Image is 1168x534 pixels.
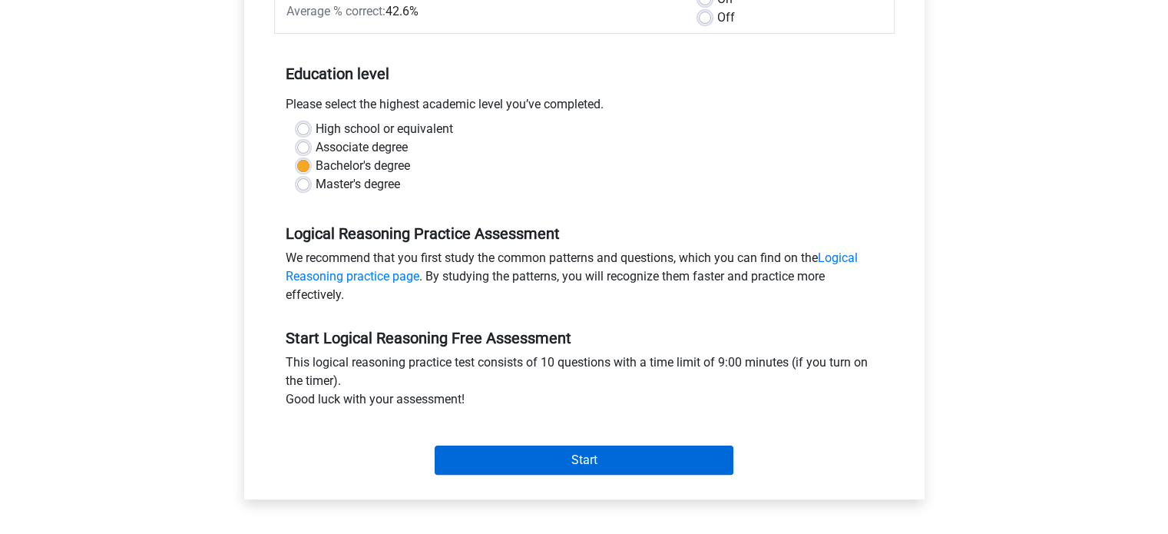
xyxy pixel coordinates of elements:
div: 42.6% [275,2,687,21]
h5: Logical Reasoning Practice Assessment [286,224,883,243]
h5: Start Logical Reasoning Free Assessment [286,329,883,347]
label: Associate degree [316,138,408,157]
div: We recommend that you first study the common patterns and questions, which you can find on the . ... [274,249,895,310]
label: High school or equivalent [316,120,453,138]
div: Please select the highest academic level you’ve completed. [274,95,895,120]
label: Off [717,8,735,27]
h5: Education level [286,58,883,89]
div: This logical reasoning practice test consists of 10 questions with a time limit of 9:00 minutes (... [274,353,895,415]
label: Master's degree [316,175,400,194]
span: Average % correct: [286,4,385,18]
label: Bachelor's degree [316,157,410,175]
input: Start [435,446,733,475]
